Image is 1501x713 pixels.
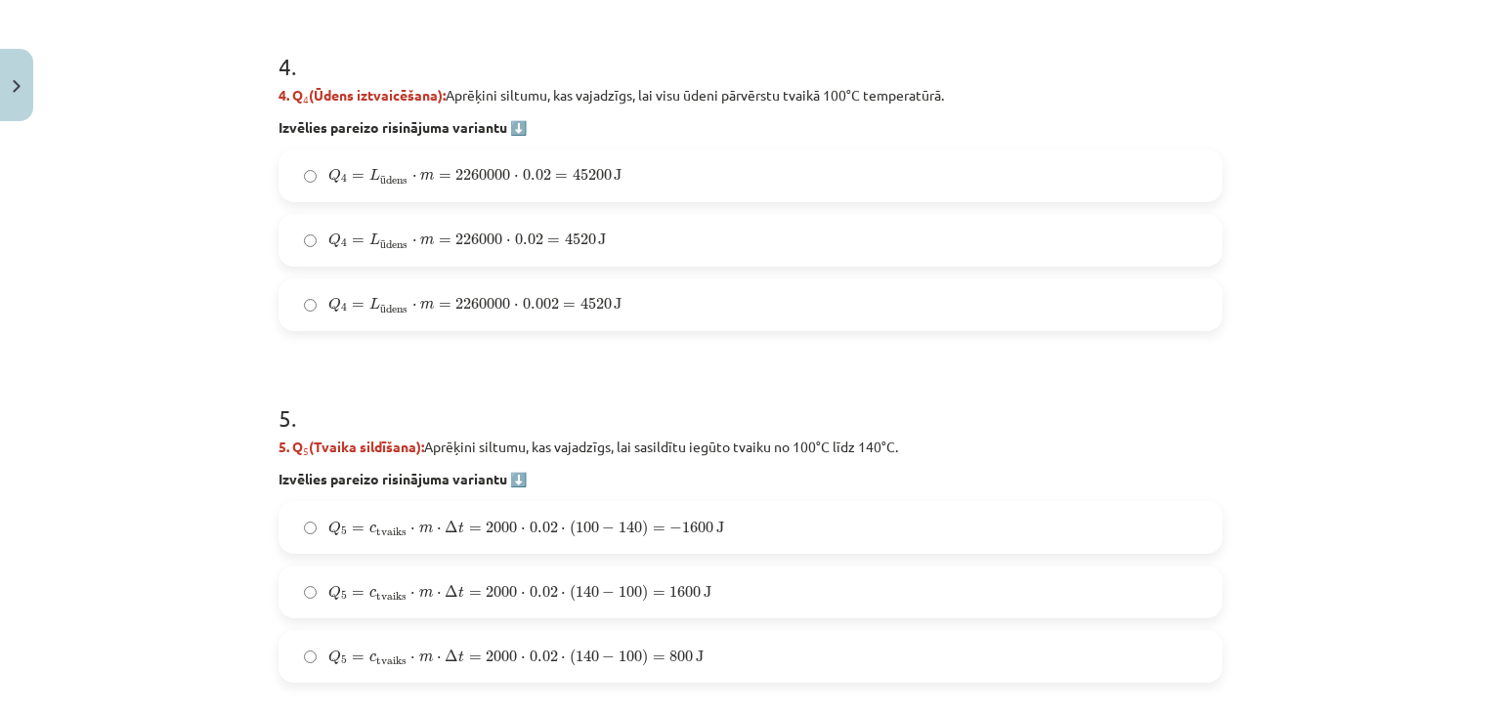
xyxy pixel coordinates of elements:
[279,19,1222,79] h1: 4 .
[598,233,606,245] span: J
[486,586,517,598] span: 2000
[523,169,551,181] span: 0.02
[439,238,451,244] span: =
[352,655,365,661] span: =
[386,310,407,314] span: dens
[328,650,341,665] span: Q
[279,437,1222,457] p: Aprēķini siltumu, kas vajadzīgs, lai sasildītu iegūto tvaiku no 100°C līdz 140°C.
[445,585,458,598] span: Δ
[486,522,517,533] span: 2000
[376,592,407,601] span: tvaiks
[514,175,519,180] span: ⋅
[455,233,502,245] span: 226000
[570,649,576,666] span: (
[619,650,642,662] span: 100
[341,304,347,313] span: 4
[369,232,380,245] span: L
[521,656,526,661] span: ⋅
[669,650,693,662] span: 800
[328,168,341,184] span: Q
[341,527,347,536] span: 5
[563,303,576,309] span: =
[369,589,376,598] span: c
[412,239,417,244] span: ⋅
[521,527,526,532] span: ⋅
[386,181,407,185] span: dens
[530,586,558,598] span: 0.02
[565,233,596,245] span: 4520
[469,591,482,597] span: =
[653,591,665,597] span: =
[376,527,407,536] span: tvaiks
[369,297,380,310] span: L
[614,169,622,181] span: J
[515,233,543,245] span: 0.02
[469,526,482,532] span: =
[410,527,415,532] span: ⋅
[682,522,713,533] span: 1600
[602,587,615,599] span: −
[328,585,341,601] span: Q
[561,527,566,532] span: ⋅
[412,175,417,180] span: ⋅
[521,592,526,597] span: ⋅
[696,650,704,662] span: J
[420,172,434,181] span: m
[279,86,446,104] strong: 4. Q (Ūdens iztvaicēšana):
[570,520,576,537] span: (
[369,653,376,662] span: c
[576,522,599,533] span: 100
[412,304,417,309] span: ⋅
[437,527,442,532] span: ⋅
[469,655,482,661] span: =
[386,245,407,249] span: dens
[376,656,407,665] span: tvaiks
[523,298,559,310] span: 0.002
[458,586,464,598] span: t
[410,656,415,661] span: ⋅
[328,232,341,248] span: Q
[369,168,380,181] span: L
[445,650,458,662] span: Δ
[642,520,648,537] span: )
[580,298,612,310] span: 4520
[653,655,665,661] span: =
[369,524,376,533] span: c
[328,297,341,313] span: Q
[561,592,566,597] span: ⋅
[602,523,615,534] span: −
[352,238,365,244] span: =
[437,592,442,597] span: ⋅
[279,85,1222,105] p: Aprēķini siltumu, kas vajadzīgs, lai visu ūdeni pārvērstu tvaikā 100°C temperatūrā.
[352,174,365,180] span: =
[547,238,560,244] span: =
[716,522,724,533] span: J
[419,653,433,662] span: m
[619,522,642,533] span: 140
[455,298,510,310] span: 2260000
[669,586,701,598] span: 1600
[573,169,612,181] span: 45200
[341,175,347,184] span: 4
[642,649,648,666] span: )
[570,584,576,602] span: (
[380,181,386,184] span: ū
[420,301,434,310] span: m
[279,438,424,455] strong: 5. Q (Tvaika sildīšana):
[279,118,527,136] strong: Izvēlies pareizo risinājuma variantu ⬇️
[669,523,682,534] span: −
[279,470,527,487] strong: Izvēlies pareizo risinājuma variantu ⬇️
[653,526,665,532] span: =
[486,650,517,662] span: 2000
[380,310,386,313] span: ū
[303,443,309,458] sub: 5
[445,521,458,533] span: Δ
[420,236,434,245] span: m
[437,656,442,661] span: ⋅
[602,651,615,663] span: −
[352,526,365,532] span: =
[341,592,347,601] span: 5
[619,586,642,598] span: 100
[439,303,451,309] span: =
[410,592,415,597] span: ⋅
